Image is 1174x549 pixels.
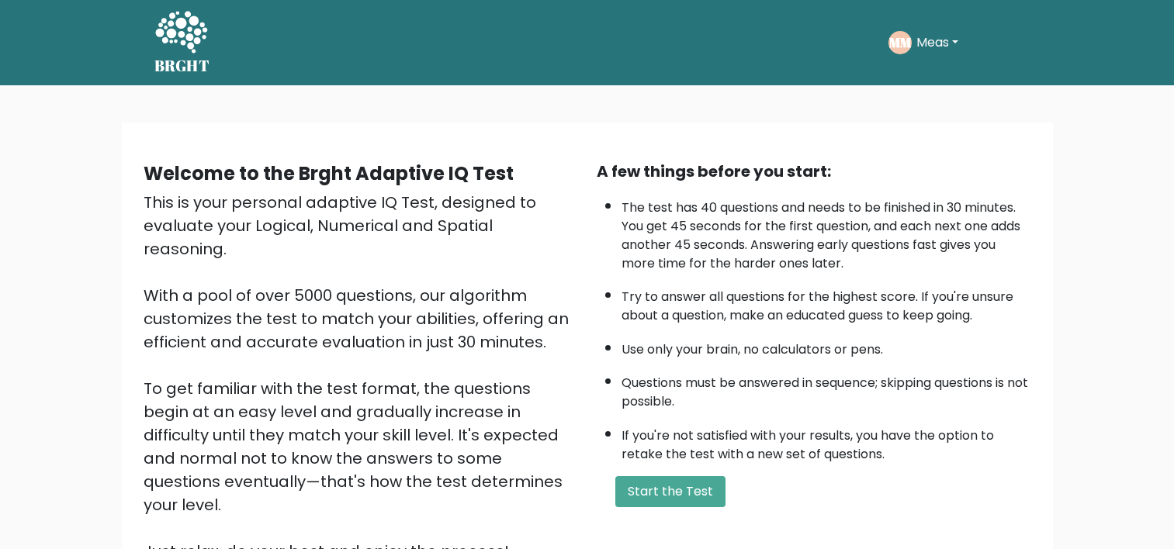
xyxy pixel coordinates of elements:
button: Start the Test [615,476,726,507]
button: Meas [912,33,963,53]
h5: BRGHT [154,57,210,75]
li: If you're not satisfied with your results, you have the option to retake the test with a new set ... [622,419,1031,464]
div: A few things before you start: [597,160,1031,183]
b: Welcome to the Brght Adaptive IQ Test [144,161,514,186]
li: The test has 40 questions and needs to be finished in 30 minutes. You get 45 seconds for the firs... [622,191,1031,273]
a: BRGHT [154,6,210,79]
li: Use only your brain, no calculators or pens. [622,333,1031,359]
text: MM [889,33,912,51]
li: Questions must be answered in sequence; skipping questions is not possible. [622,366,1031,411]
li: Try to answer all questions for the highest score. If you're unsure about a question, make an edu... [622,280,1031,325]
